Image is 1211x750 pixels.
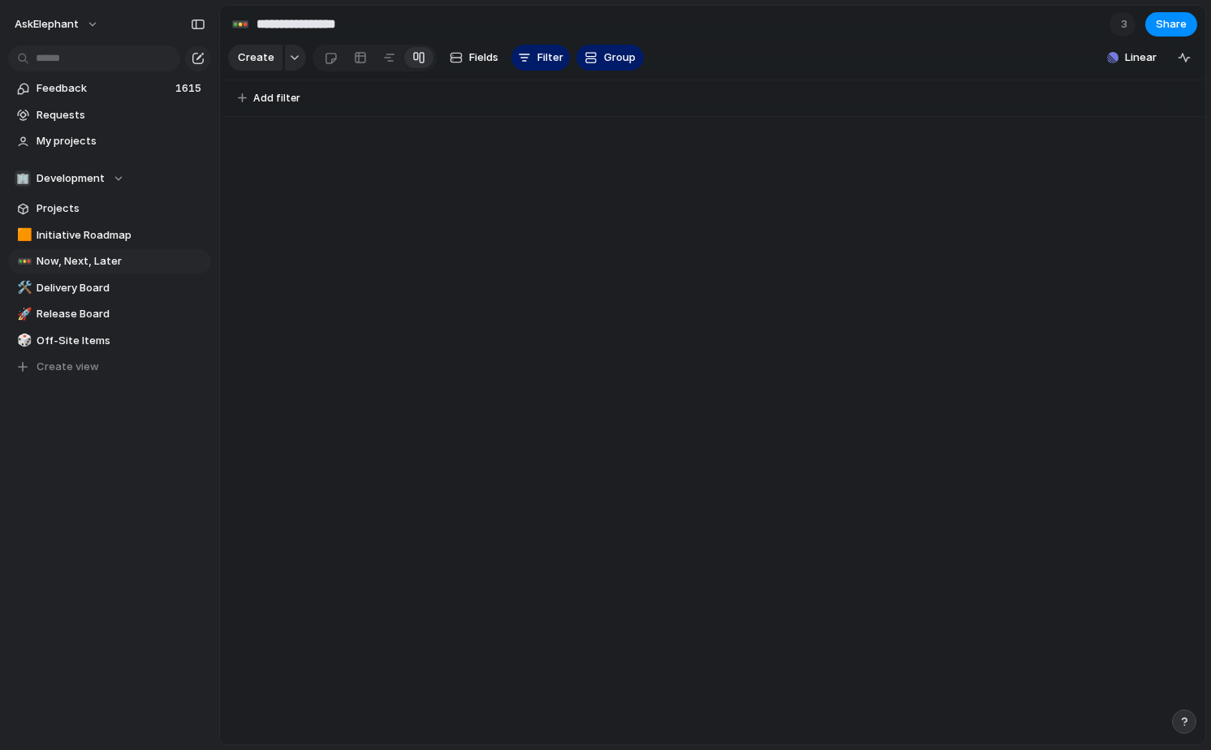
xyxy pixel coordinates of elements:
[1145,12,1197,37] button: Share
[8,196,211,221] a: Projects
[231,13,249,35] div: 🚥
[15,333,31,349] button: 🎲
[8,76,211,101] a: Feedback1615
[15,227,31,244] button: 🟧
[8,302,211,326] a: 🚀Release Board
[15,306,31,322] button: 🚀
[238,50,274,66] span: Create
[537,50,563,66] span: Filter
[8,249,211,274] a: 🚥Now, Next, Later
[7,11,107,37] button: AskElephant
[37,333,205,349] span: Off-Site Items
[37,133,205,149] span: My projects
[37,359,99,375] span: Create view
[8,166,211,191] button: 🏢Development
[576,45,644,71] button: Group
[228,87,310,110] button: Add filter
[175,80,205,97] span: 1615
[37,306,205,322] span: Release Board
[8,329,211,353] a: 🎲Off-Site Items
[8,103,211,127] a: Requests
[37,170,105,187] span: Development
[37,200,205,217] span: Projects
[228,45,282,71] button: Create
[17,305,28,324] div: 🚀
[1125,50,1157,66] span: Linear
[37,227,205,244] span: Initiative Roadmap
[227,11,253,37] button: 🚥
[469,50,498,66] span: Fields
[15,280,31,296] button: 🛠️
[8,276,211,300] a: 🛠️Delivery Board
[8,355,211,379] button: Create view
[17,252,28,271] div: 🚥
[37,253,205,269] span: Now, Next, Later
[15,170,31,187] div: 🏢
[8,223,211,248] a: 🟧Initiative Roadmap
[15,16,79,32] span: AskElephant
[1101,45,1163,70] button: Linear
[1121,16,1132,32] span: 3
[17,278,28,297] div: 🛠️
[37,280,205,296] span: Delivery Board
[17,331,28,350] div: 🎲
[37,107,205,123] span: Requests
[1156,16,1187,32] span: Share
[37,80,170,97] span: Feedback
[511,45,570,71] button: Filter
[8,129,211,153] a: My projects
[15,253,31,269] button: 🚥
[604,50,636,66] span: Group
[17,226,28,244] div: 🟧
[443,45,505,71] button: Fields
[253,91,300,106] span: Add filter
